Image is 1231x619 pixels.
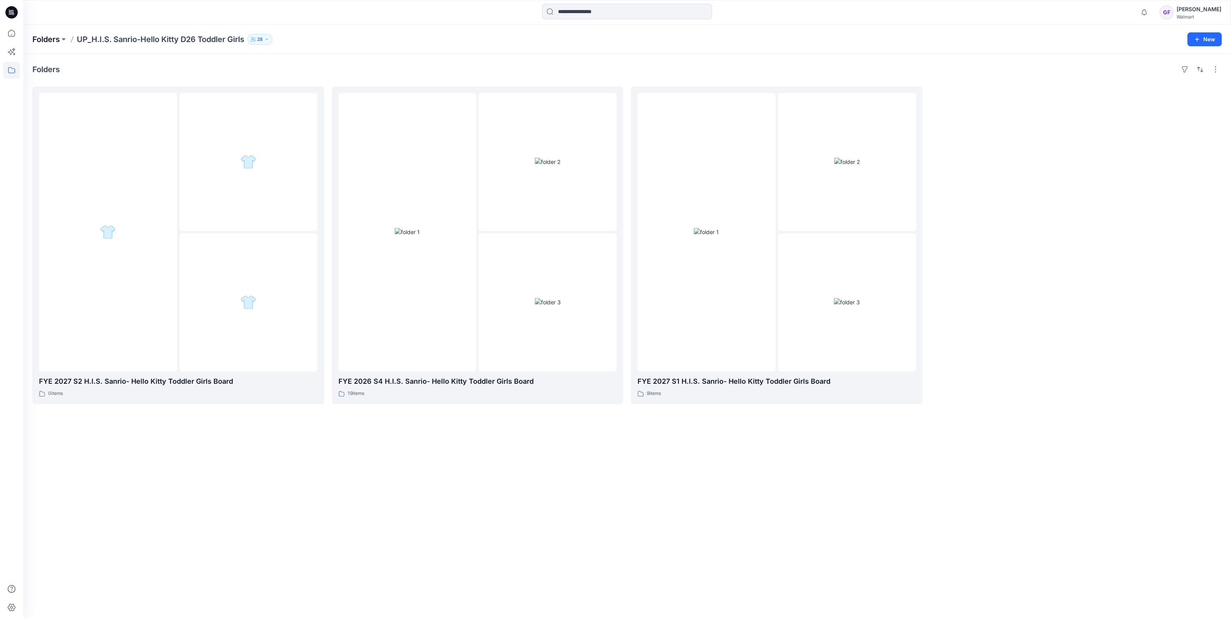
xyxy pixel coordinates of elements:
h4: Folders [32,65,60,74]
p: UP_H.I.S. Sanrio-Hello Kitty D26 Toddler Girls [77,34,244,45]
button: 28 [247,34,272,45]
p: 19 items [348,390,364,398]
img: folder 3 [535,298,561,306]
img: folder 2 [535,158,560,166]
img: folder 1 [100,224,116,240]
a: folder 1folder 2folder 3FYE 2027 S2 H.I.S. Sanrio- Hello Kitty Toddler Girls Board0items [32,86,324,404]
img: folder 3 [240,294,256,310]
a: folder 1folder 2folder 3FYE 2026 S4 H.I.S. Sanrio- Hello Kitty Toddler Girls Board19items [332,86,624,404]
img: folder 2 [834,158,860,166]
p: FYE 2026 S4 H.I.S. Sanrio- Hello Kitty Toddler Girls Board [338,376,617,387]
img: folder 3 [834,298,860,306]
a: folder 1folder 2folder 3FYE 2027 S1 H.I.S. Sanrio- Hello Kitty Toddler Girls Board9items [631,86,923,404]
div: Walmart [1177,14,1221,20]
img: folder 1 [694,228,719,236]
p: FYE 2027 S2 H.I.S. Sanrio- Hello Kitty Toddler Girls Board [39,376,318,387]
p: 0 items [48,390,63,398]
p: 28 [257,35,263,44]
div: [PERSON_NAME] [1177,5,1221,14]
button: New [1187,32,1222,46]
p: FYE 2027 S1 H.I.S. Sanrio- Hello Kitty Toddler Girls Board [637,376,916,387]
img: folder 1 [395,228,420,236]
p: 9 items [647,390,661,398]
img: folder 2 [240,154,256,170]
a: Folders [32,34,60,45]
div: GF [1160,5,1174,19]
